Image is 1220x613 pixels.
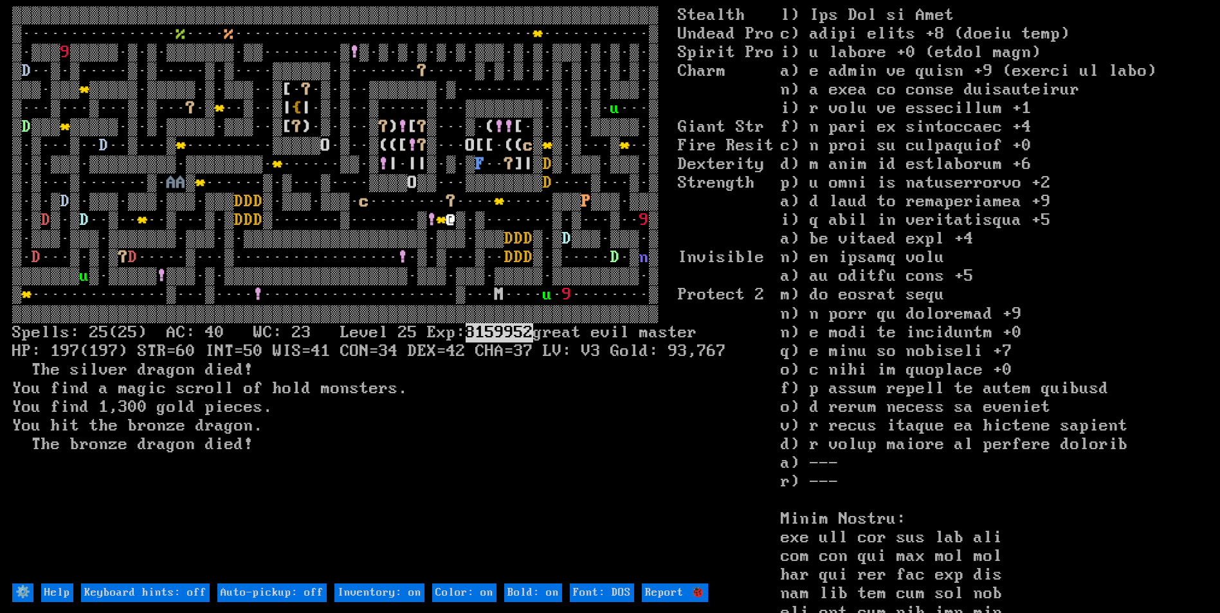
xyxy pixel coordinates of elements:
[485,118,495,137] font: (
[427,211,437,230] font: !
[282,118,292,137] font: [
[504,248,514,267] font: D
[12,6,781,583] larn: ▒▒▒▒▒▒▒▒▒▒▒▒▒▒▒▒▒▒▒▒▒▒▒▒▒▒▒▒▒▒▒▒▒▒▒▒▒▒▒▒▒▒▒▒▒▒▒▒▒▒▒▒▒▒▒▒▒▒▒▒▒▒▒▒▒▒▒ Stealth ▒················ ···...
[282,99,292,118] font: |
[176,173,186,193] font: A
[244,192,253,211] font: D
[234,192,244,211] font: D
[408,136,417,155] font: !
[217,583,327,602] input: Auto-pickup: off
[504,118,514,137] font: !
[22,118,32,137] font: D
[334,583,424,602] input: Inventory: on
[408,173,417,193] font: O
[475,136,485,155] font: [
[514,248,524,267] font: D
[495,285,504,305] font: M
[253,285,263,305] font: !
[302,80,311,100] font: ?
[118,248,128,267] font: ?
[417,136,427,155] font: ?
[417,155,427,174] font: |
[408,155,417,174] font: |
[446,192,456,211] font: ?
[475,155,485,174] font: F
[514,229,524,249] font: D
[417,118,427,137] font: ?
[292,99,302,118] font: {
[514,155,524,174] font: ]
[485,136,495,155] font: [
[524,136,533,155] font: c
[581,192,591,211] font: P
[504,155,514,174] font: ?
[408,118,417,137] font: [
[610,99,620,118] font: u
[446,211,456,230] font: @
[524,229,533,249] font: D
[302,118,311,137] font: )
[253,192,263,211] font: D
[379,155,388,174] font: !
[244,211,253,230] font: D
[504,229,514,249] font: D
[176,24,186,44] font: %
[466,136,475,155] font: O
[781,6,1208,583] stats: l) Ips Dol si Amet c) adipi elits +8 (doeiu temp) i) u labore +0 (etdol magn) a) e admin ve quisn...
[398,136,408,155] font: [
[60,192,70,211] font: D
[282,80,292,100] font: [
[302,99,311,118] font: |
[60,43,70,62] font: 9
[167,173,176,193] font: A
[186,99,196,118] font: ?
[128,248,138,267] font: D
[514,136,524,155] font: (
[543,155,552,174] font: D
[321,136,331,155] font: O
[504,583,562,602] input: Bold: on
[562,229,572,249] font: D
[234,211,244,230] font: D
[99,136,109,155] font: D
[32,248,41,267] font: D
[417,62,427,81] font: ?
[379,118,388,137] font: ?
[504,136,514,155] font: (
[562,285,572,305] font: 9
[292,118,302,137] font: ?
[642,583,708,602] input: Report 🐞
[12,583,33,602] input: ⚙️
[543,285,552,305] font: u
[432,583,496,602] input: Color: on
[398,118,408,137] font: !
[360,192,369,211] font: c
[639,211,649,230] font: 9
[41,211,51,230] font: D
[524,248,533,267] font: D
[253,211,263,230] font: D
[157,267,167,286] font: !
[570,583,634,602] input: Font: DOS
[398,248,408,267] font: !
[388,155,398,174] font: |
[388,136,398,155] font: (
[80,211,89,230] font: D
[80,267,89,286] font: u
[514,118,524,137] font: [
[524,155,533,174] font: |
[639,248,649,267] font: n
[543,173,552,193] font: D
[81,583,210,602] input: Keyboard hints: off
[466,323,533,342] mark: 8159952
[224,24,234,44] font: %
[22,62,32,81] font: D
[350,43,360,62] font: !
[41,583,73,602] input: Help
[495,118,504,137] font: !
[379,136,388,155] font: (
[610,248,620,267] font: D
[388,118,398,137] font: )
